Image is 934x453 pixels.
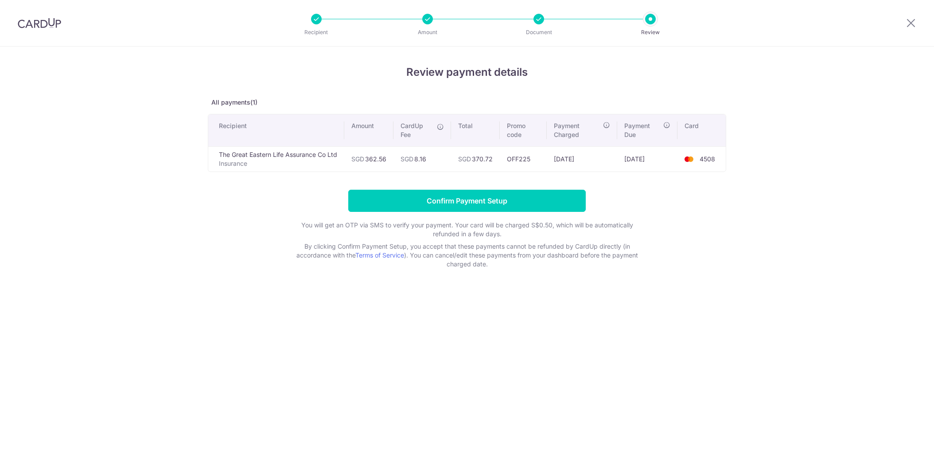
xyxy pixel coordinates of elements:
p: You will get an OTP via SMS to verify your payment. Your card will be charged S$0.50, which will ... [290,221,644,238]
th: Promo code [500,114,546,146]
img: CardUp [18,18,61,28]
p: Recipient [284,28,349,37]
td: [DATE] [617,146,677,172]
td: The Great Eastern Life Assurance Co Ltd [208,146,344,172]
a: Terms of Service [355,251,404,259]
span: CardUp Fee [401,121,432,139]
span: SGD [458,155,471,163]
td: OFF225 [500,146,546,172]
td: 362.56 [344,146,393,172]
h4: Review payment details [208,64,726,80]
th: Recipient [208,114,344,146]
p: Insurance [219,159,337,168]
td: [DATE] [547,146,618,172]
p: Amount [395,28,460,37]
p: Review [618,28,683,37]
img: <span class="translation_missing" title="translation missing: en.account_steps.new_confirm_form.b... [680,154,698,164]
span: SGD [351,155,364,163]
span: Payment Due [624,121,661,139]
p: Document [506,28,572,37]
span: Payment Charged [554,121,601,139]
iframe: Opens a widget where you can find more information [877,426,925,449]
input: Confirm Payment Setup [348,190,586,212]
span: SGD [401,155,413,163]
td: 370.72 [451,146,500,172]
th: Amount [344,114,393,146]
th: Total [451,114,500,146]
p: All payments(1) [208,98,726,107]
td: 8.16 [393,146,451,172]
span: 4508 [700,155,715,163]
th: Card [677,114,726,146]
p: By clicking Confirm Payment Setup, you accept that these payments cannot be refunded by CardUp di... [290,242,644,269]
